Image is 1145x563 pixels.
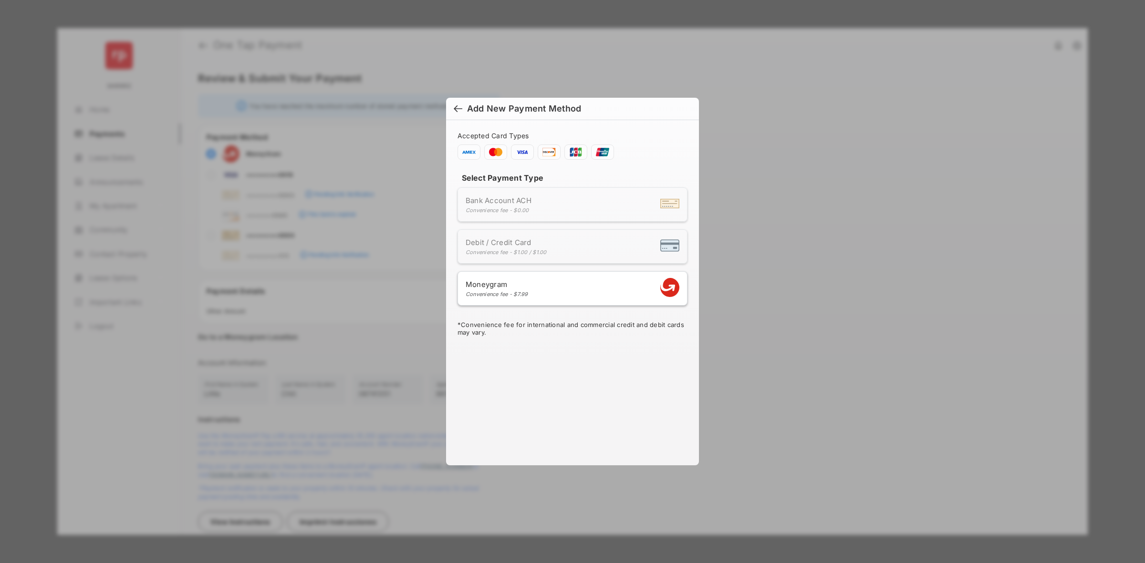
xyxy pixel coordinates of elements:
[466,238,547,247] span: Debit / Credit Card
[466,291,528,297] div: Convenience fee - $7.99
[458,132,533,140] span: Accepted Card Types
[467,103,581,114] div: Add New Payment Method
[466,249,547,256] div: Convenience fee - $1.00 / $1.00
[466,196,531,205] span: Bank Account ACH
[458,321,687,338] div: * Convenience fee for international and commercial credit and debit cards may vary.
[466,207,531,214] div: Convenience fee - $0.00
[466,280,528,289] span: Moneygram
[458,173,687,183] h4: Select Payment Type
